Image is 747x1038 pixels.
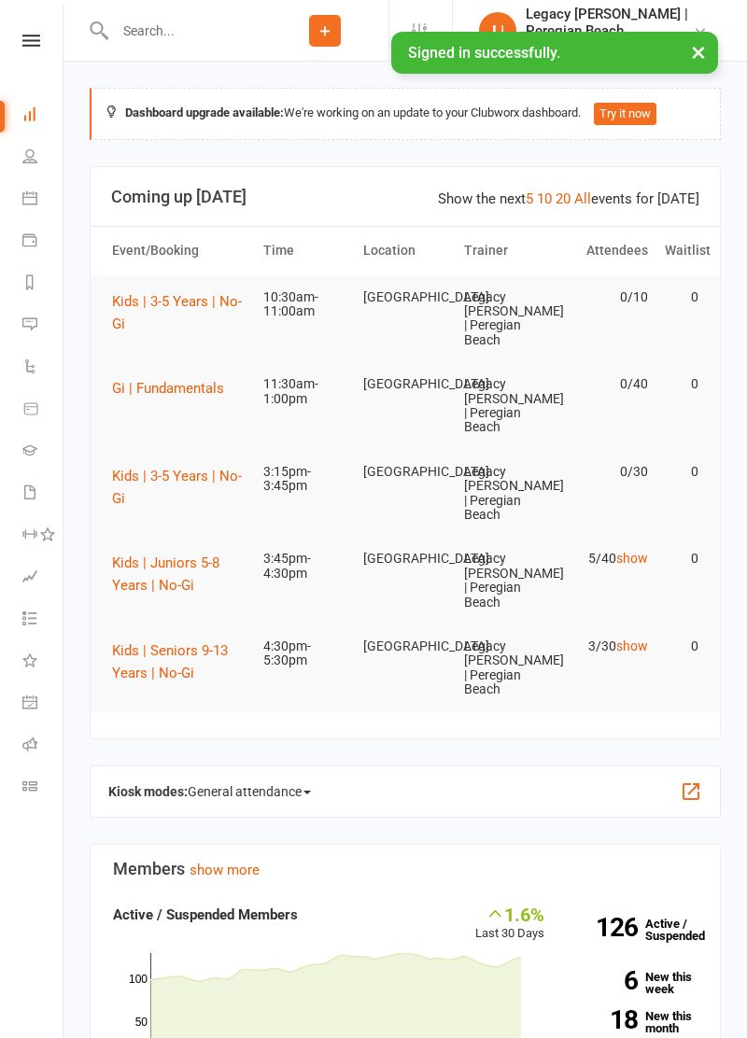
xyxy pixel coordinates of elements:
[656,227,707,274] th: Waitlist
[656,362,707,406] td: 0
[526,6,693,39] div: Legacy [PERSON_NAME] | Peregian Beach
[572,968,638,993] strong: 6
[112,290,247,335] button: Kids | 3-5 Years | No-Gi
[574,190,591,207] a: All
[479,12,516,49] div: L|
[355,537,456,581] td: [GEOGRAPHIC_DATA]
[656,275,707,319] td: 0
[22,95,64,137] a: Dashboard
[255,275,356,334] td: 10:30am-11:00am
[572,1010,698,1034] a: 18New this month
[438,188,699,210] div: Show the next events for [DATE]
[556,227,656,274] th: Attendees
[456,537,557,624] td: Legacy [PERSON_NAME] | Peregian Beach
[112,380,224,397] span: Gi | Fundamentals
[656,537,707,581] td: 0
[111,188,699,206] h3: Coming up [DATE]
[112,468,242,507] span: Kids | 3-5 Years | No-Gi
[22,221,64,263] a: Payments
[112,377,237,400] button: Gi | Fundamentals
[255,227,356,274] th: Time
[556,624,656,668] td: 3/30
[190,862,260,878] a: show more
[22,137,64,179] a: People
[537,190,552,207] a: 10
[22,557,64,599] a: Assessments
[572,1007,638,1032] strong: 18
[112,293,242,332] span: Kids | 3-5 Years | No-Gi
[22,179,64,221] a: Calendar
[682,32,715,72] button: ×
[22,767,64,809] a: Class kiosk mode
[556,275,656,319] td: 0/10
[104,227,255,274] th: Event/Booking
[112,639,247,684] button: Kids | Seniors 9-13 Years | No-Gi
[22,725,64,767] a: Roll call kiosk mode
[109,18,261,44] input: Search...
[556,190,571,207] a: 20
[112,554,219,594] span: Kids | Juniors 5-8 Years | No-Gi
[475,904,544,924] div: 1.6%
[456,227,557,274] th: Trainer
[563,904,712,956] a: 126Active / Suspended
[656,450,707,494] td: 0
[456,450,557,538] td: Legacy [PERSON_NAME] | Peregian Beach
[594,103,656,125] button: Try it now
[90,88,721,140] div: We're working on an update to your Clubworx dashboard.
[22,683,64,725] a: General attendance kiosk mode
[475,904,544,944] div: Last 30 Days
[355,624,456,668] td: [GEOGRAPHIC_DATA]
[113,860,698,878] h3: Members
[526,190,533,207] a: 5
[125,105,284,119] strong: Dashboard upgrade available:
[112,552,247,596] button: Kids | Juniors 5-8 Years | No-Gi
[255,450,356,509] td: 3:15pm-3:45pm
[188,777,311,807] span: General attendance
[572,971,698,995] a: 6New this week
[616,638,648,653] a: show
[456,275,557,363] td: Legacy [PERSON_NAME] | Peregian Beach
[355,227,456,274] th: Location
[113,906,298,923] strong: Active / Suspended Members
[22,263,64,305] a: Reports
[255,624,356,683] td: 4:30pm-5:30pm
[656,624,707,668] td: 0
[108,784,188,799] strong: Kiosk modes:
[572,915,638,940] strong: 126
[408,44,560,62] span: Signed in successfully.
[556,450,656,494] td: 0/30
[112,642,228,681] span: Kids | Seniors 9-13 Years | No-Gi
[616,551,648,566] a: show
[355,275,456,319] td: [GEOGRAPHIC_DATA]
[556,537,656,581] td: 5/40
[355,362,456,406] td: [GEOGRAPHIC_DATA]
[556,362,656,406] td: 0/40
[255,362,356,421] td: 11:30am-1:00pm
[112,465,247,510] button: Kids | 3-5 Years | No-Gi
[22,389,64,431] a: Product Sales
[255,537,356,596] td: 3:45pm-4:30pm
[22,641,64,683] a: What's New
[456,624,557,712] td: Legacy [PERSON_NAME] | Peregian Beach
[456,362,557,450] td: Legacy [PERSON_NAME] | Peregian Beach
[355,450,456,494] td: [GEOGRAPHIC_DATA]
